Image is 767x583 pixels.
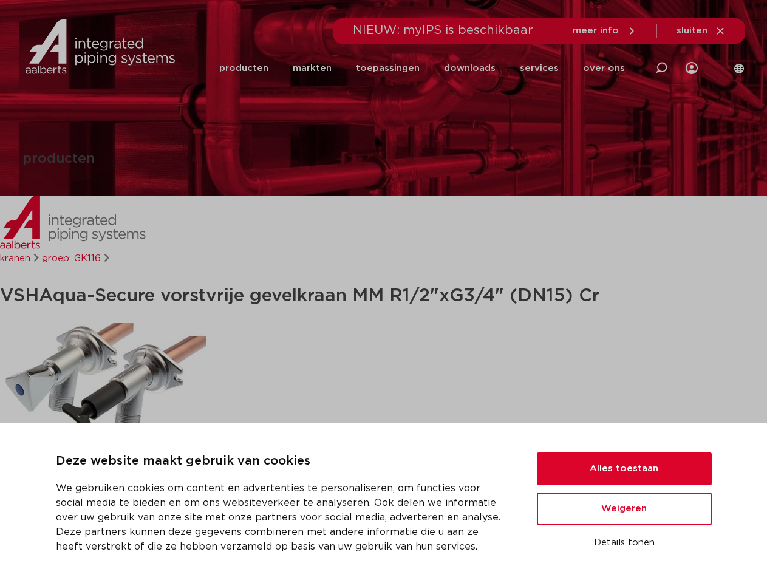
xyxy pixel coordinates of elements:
[583,45,625,92] a: over ons
[219,45,625,92] nav: Menu
[22,152,95,166] h1: producten
[56,452,508,471] p: Deze website maakt gebruik van cookies
[677,26,707,35] span: sluiten
[573,26,619,35] span: meer info
[537,452,712,485] button: Alles toestaan
[677,26,726,36] a: sluiten
[573,26,637,36] a: meer info
[537,533,712,553] button: Details tonen
[56,481,508,554] p: We gebruiken cookies om content en advertenties te personaliseren, om functies voor social media ...
[353,24,533,36] span: NIEUW: myIPS is beschikbaar
[219,45,268,92] a: producten
[293,45,332,92] a: markten
[356,45,420,92] a: toepassingen
[520,45,559,92] a: services
[42,254,101,263] a: groep: GK116
[444,45,496,92] a: downloads
[537,493,712,525] button: Weigeren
